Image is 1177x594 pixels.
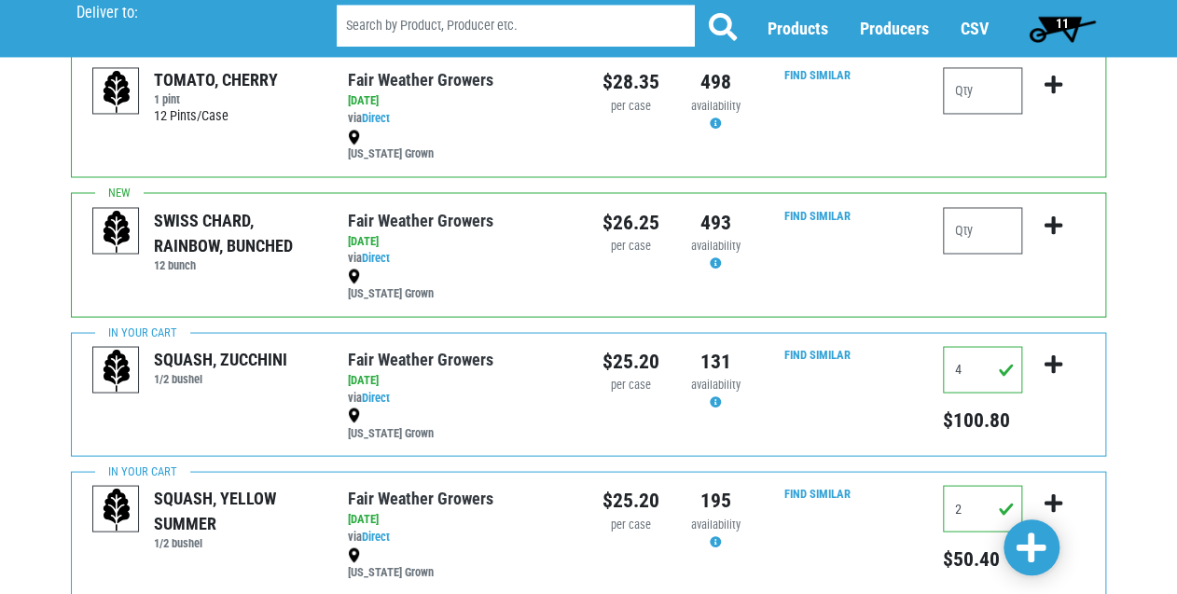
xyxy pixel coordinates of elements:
div: [US_STATE] Grown [348,267,575,302]
div: [US_STATE] Grown [348,407,575,442]
a: Fair Weather Growers [348,349,493,368]
a: Direct [362,250,390,264]
div: 493 [687,207,744,237]
a: Fair Weather Growers [348,70,493,90]
div: via [348,528,575,546]
span: 11 [1056,17,1069,32]
div: per case [602,237,659,255]
div: $28.35 [602,67,659,97]
a: Fair Weather Growers [348,210,493,229]
a: 11 [1020,10,1103,48]
div: per case [602,376,659,394]
input: Qty [943,67,1022,114]
div: 498 [687,67,744,97]
a: Direct [362,111,390,125]
h6: 12 bunch [154,257,319,271]
span: 12 Pints/Case [154,108,228,124]
span: availability [691,99,741,113]
div: 195 [687,485,744,515]
span: availability [691,517,741,531]
h6: 1/2 bushel [154,371,287,385]
a: Find Similar [783,208,850,222]
a: Find Similar [783,486,850,500]
a: Fair Weather Growers [348,488,493,507]
img: map_marker-0e94453035b3232a4d21701695807de9.png [348,408,360,422]
img: placeholder-variety-43d6402dacf2d531de610a020419775a.svg [93,208,140,255]
a: Products [768,20,828,39]
a: Find Similar [783,68,850,82]
div: [DATE] [348,232,575,250]
div: [DATE] [348,92,575,110]
h6: 1 pint [154,92,278,106]
div: via [348,249,575,267]
a: Find Similar [783,347,850,361]
a: Direct [362,529,390,543]
div: SQUASH, ZUCCHINI [154,346,287,371]
div: 131 [687,346,744,376]
div: $26.25 [602,207,659,237]
a: Direct [362,390,390,404]
div: [DATE] [348,371,575,389]
div: via [348,110,575,128]
div: per case [602,516,659,533]
img: placeholder-variety-43d6402dacf2d531de610a020419775a.svg [93,486,140,532]
img: placeholder-variety-43d6402dacf2d531de610a020419775a.svg [93,68,140,115]
a: CSV [961,20,989,39]
div: per case [602,98,659,116]
a: Producers [860,20,929,39]
input: Qty [943,485,1022,532]
div: $25.20 [602,346,659,376]
span: availability [691,238,741,252]
img: map_marker-0e94453035b3232a4d21701695807de9.png [348,547,360,562]
div: [DATE] [348,510,575,528]
span: availability [691,377,741,391]
div: [US_STATE] Grown [348,546,575,581]
input: Qty [943,346,1022,393]
img: map_marker-0e94453035b3232a4d21701695807de9.png [348,130,360,145]
input: Qty [943,207,1022,254]
img: placeholder-variety-43d6402dacf2d531de610a020419775a.svg [93,347,140,394]
div: [US_STATE] Grown [348,128,575,163]
div: SQUASH, YELLOW SUMMER [154,485,319,535]
h6: 1/2 bushel [154,535,319,549]
input: Search by Product, Producer etc. [337,6,695,48]
div: via [348,389,575,407]
div: $25.20 [602,485,659,515]
h5: $50.40 [943,546,1022,571]
div: TOMATO, CHERRY [154,67,278,92]
img: map_marker-0e94453035b3232a4d21701695807de9.png [348,269,360,283]
h5: $100.80 [943,408,1022,432]
p: Deliver to: [76,5,289,23]
div: SWISS CHARD, RAINBOW, BUNCHED [154,207,319,257]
